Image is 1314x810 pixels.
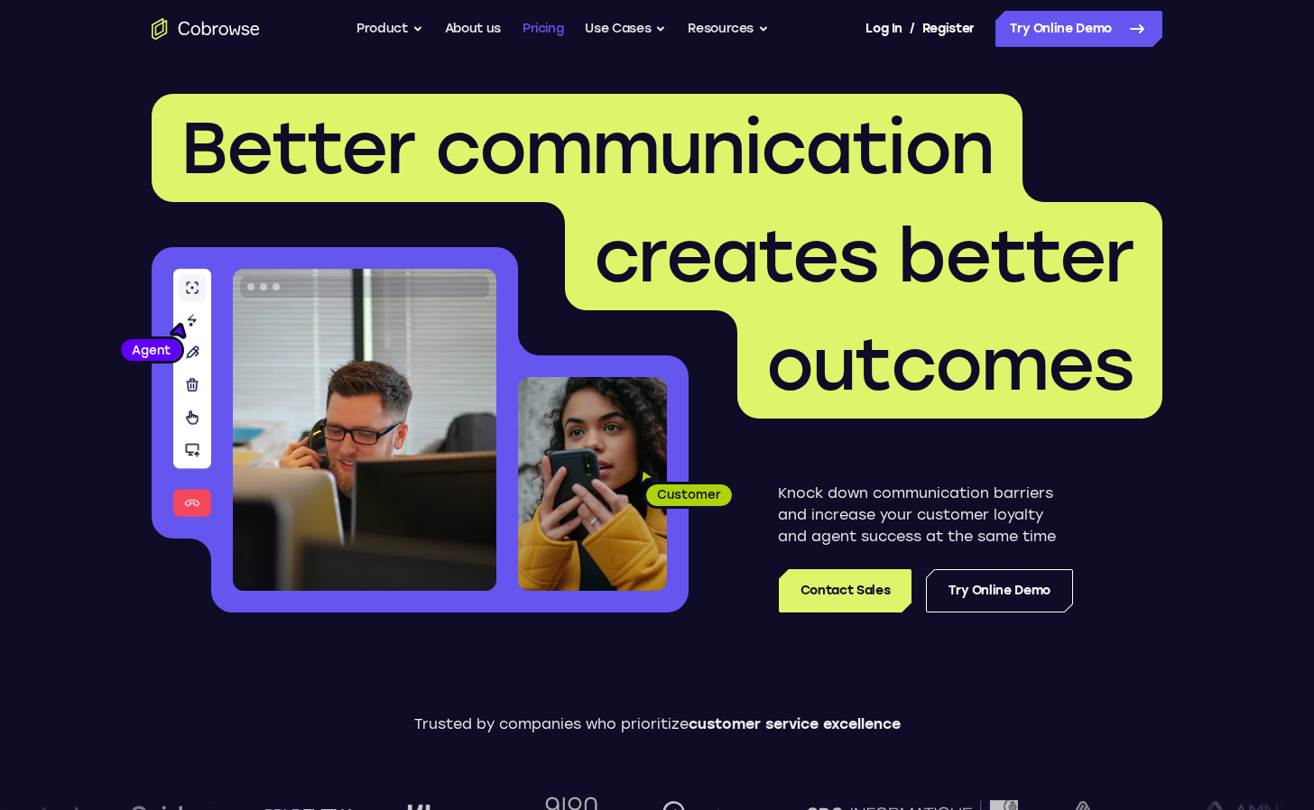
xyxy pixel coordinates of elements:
p: Knock down communication barriers and increase your customer loyalty and agent success at the sam... [778,483,1073,548]
img: A customer support agent talking on the phone [233,269,496,591]
button: Use Cases [585,11,666,47]
span: creates better [594,213,1134,299]
span: outcomes [766,321,1134,408]
span: Better communication [180,105,994,191]
a: Try Online Demo [995,11,1162,47]
a: Log In [865,11,902,47]
a: Pricing [523,11,564,47]
a: Register [922,11,975,47]
span: / [910,18,915,40]
span: customer service excellence [689,715,901,732]
button: Resources [688,11,769,47]
button: Product [356,11,423,47]
a: Try Online Demo [926,569,1073,612]
img: A customer holding their phone [518,377,667,591]
a: Contact Sales [779,569,911,612]
a: About us [445,11,501,47]
a: Go to the home page [152,18,260,40]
